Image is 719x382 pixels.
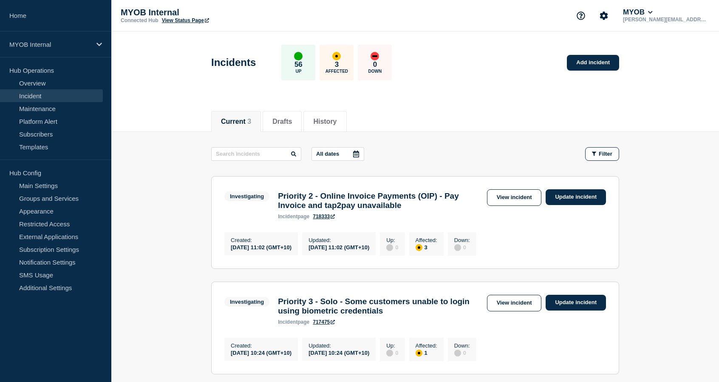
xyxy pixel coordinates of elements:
p: All dates [316,151,339,157]
span: Filter [599,151,612,157]
p: 56 [294,60,303,69]
p: Affected : [416,237,437,243]
div: 0 [454,349,470,356]
div: affected [332,52,341,60]
p: Down : [454,342,470,349]
div: [DATE] 10:24 (GMT+10) [231,349,292,356]
p: 0 [373,60,377,69]
div: [DATE] 11:02 (GMT+10) [309,243,369,251]
h3: Priority 2 - Online Invoice Payments (OIP) - Pay Invoice and tap2pay unavailable [278,191,482,210]
a: Update incident [546,189,606,205]
button: Account settings [595,7,613,25]
div: [DATE] 11:02 (GMT+10) [231,243,292,251]
div: 3 [416,243,437,251]
p: Down : [454,237,470,243]
p: page [278,319,309,325]
p: Updated : [309,342,369,349]
a: Update incident [546,295,606,311]
span: Investigating [224,297,269,307]
div: 0 [386,349,398,356]
p: MYOB Internal [9,41,91,48]
div: affected [416,350,422,356]
a: Add incident [567,55,619,71]
p: Updated : [309,237,369,243]
a: 718333 [313,214,335,220]
p: Affected : [416,342,437,349]
button: Current 3 [221,118,251,125]
div: disabled [454,244,461,251]
h3: Priority 3 - Solo - Some customers unable to login using biometric credentials [278,297,482,316]
button: MYOB [621,8,654,17]
p: MYOB Internal [121,8,291,17]
a: View Status Page [162,17,209,23]
div: up [294,52,303,60]
p: Up : [386,237,398,243]
div: affected [416,244,422,251]
p: Up [295,69,301,74]
div: down [371,52,379,60]
span: Investigating [224,191,269,201]
div: disabled [454,350,461,356]
h1: Incidents [211,57,256,68]
span: incident [278,319,297,325]
p: Created : [231,342,292,349]
button: History [313,118,337,125]
a: 717475 [313,319,335,325]
a: View incident [487,295,542,311]
p: Up : [386,342,398,349]
a: View incident [487,189,542,206]
p: 3 [335,60,339,69]
input: Search incidents [211,147,301,161]
div: 0 [454,243,470,251]
p: page [278,214,309,220]
button: Filter [585,147,619,161]
div: disabled [386,244,393,251]
div: disabled [386,350,393,356]
span: incident [278,214,297,220]
button: All dates [311,147,364,161]
p: Down [368,69,382,74]
button: Drafts [272,118,292,125]
div: 0 [386,243,398,251]
span: 3 [247,118,251,125]
p: Affected [326,69,348,74]
button: Support [572,7,590,25]
div: 1 [416,349,437,356]
p: Connected Hub [121,17,159,23]
p: Created : [231,237,292,243]
p: [PERSON_NAME][EMAIL_ADDRESS][PERSON_NAME][DOMAIN_NAME] [621,17,710,23]
div: [DATE] 10:24 (GMT+10) [309,349,369,356]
